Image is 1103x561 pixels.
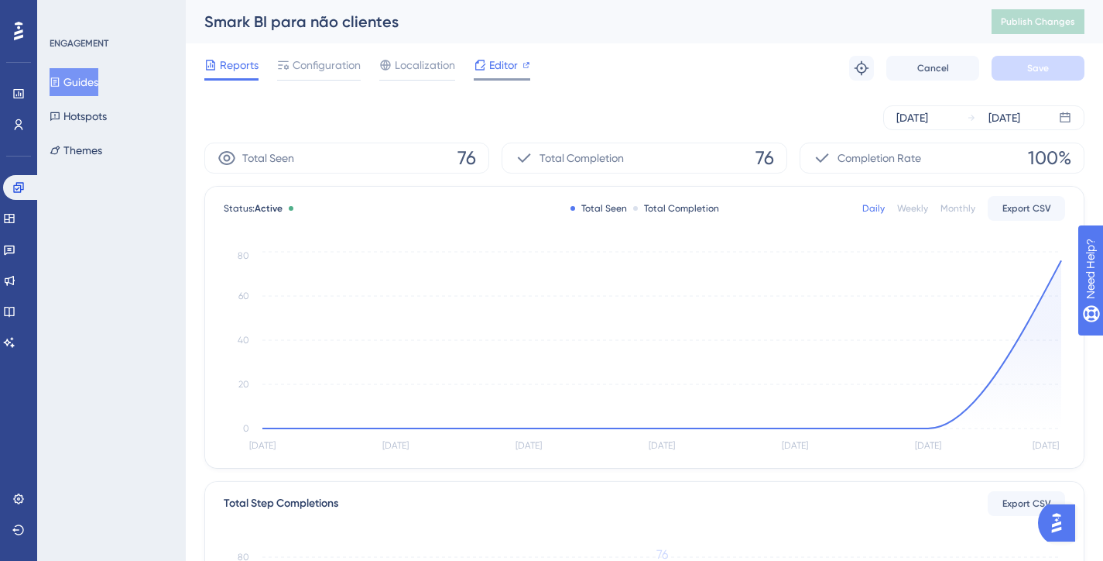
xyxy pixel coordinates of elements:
[238,291,249,301] tspan: 60
[1028,146,1071,170] span: 100%
[516,440,542,451] tspan: [DATE]
[457,146,476,170] span: 76
[242,149,294,167] span: Total Seen
[255,203,283,214] span: Active
[293,56,361,74] span: Configuration
[1002,202,1051,215] span: Export CSV
[988,196,1065,221] button: Export CSV
[50,68,98,96] button: Guides
[220,56,259,74] span: Reports
[249,440,276,451] tspan: [DATE]
[649,440,675,451] tspan: [DATE]
[382,440,409,451] tspan: [DATE]
[395,56,455,74] span: Localization
[862,202,885,215] div: Daily
[988,491,1065,516] button: Export CSV
[1002,497,1051,510] span: Export CSV
[992,9,1084,34] button: Publish Changes
[50,102,107,130] button: Hotspots
[489,56,518,74] span: Editor
[1001,15,1075,28] span: Publish Changes
[1038,500,1084,546] iframe: UserGuiding AI Assistant Launcher
[238,335,249,346] tspan: 40
[1027,62,1049,74] span: Save
[224,494,338,513] div: Total Step Completions
[238,379,249,390] tspan: 20
[50,37,108,50] div: ENGAGEMENT
[633,202,719,215] div: Total Completion
[755,146,774,170] span: 76
[540,149,624,167] span: Total Completion
[915,440,941,451] tspan: [DATE]
[896,108,928,127] div: [DATE]
[886,56,979,81] button: Cancel
[224,202,283,215] span: Status:
[1033,440,1059,451] tspan: [DATE]
[988,108,1020,127] div: [DATE]
[897,202,928,215] div: Weekly
[238,250,249,261] tspan: 80
[243,423,249,434] tspan: 0
[917,62,949,74] span: Cancel
[204,11,953,33] div: Smark BI para não clientes
[50,136,102,164] button: Themes
[782,440,808,451] tspan: [DATE]
[570,202,627,215] div: Total Seen
[36,4,97,22] span: Need Help?
[940,202,975,215] div: Monthly
[992,56,1084,81] button: Save
[838,149,921,167] span: Completion Rate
